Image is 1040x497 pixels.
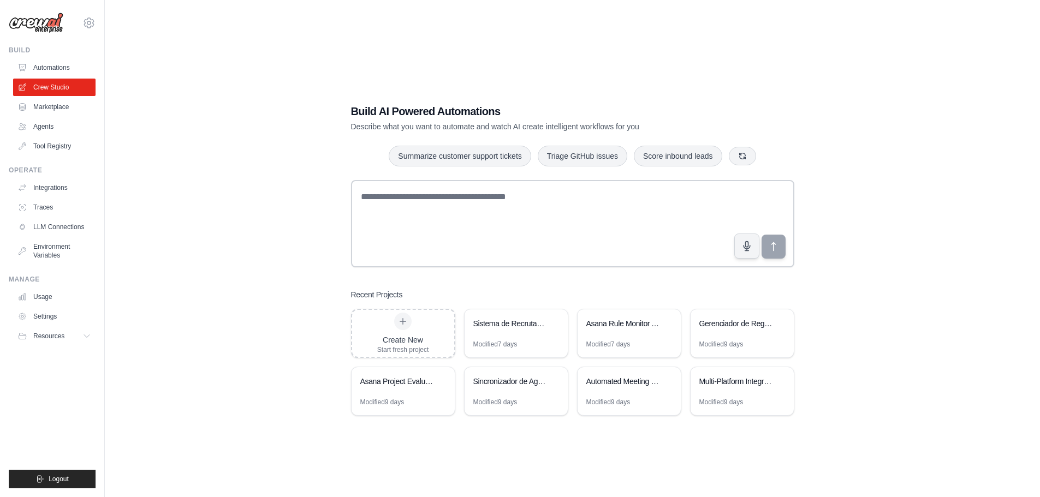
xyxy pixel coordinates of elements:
span: Resources [33,332,64,340]
button: Get new suggestions [729,147,756,165]
h1: Build AI Powered Automations [351,104,718,119]
button: Logout [9,470,96,488]
div: Modified 9 days [699,340,744,349]
div: Create New [377,334,429,345]
a: Marketplace [13,98,96,116]
div: Gerenciador de Regras do Asana [699,318,774,329]
div: Modified 7 days [473,340,518,349]
div: Operate [9,166,96,175]
button: Summarize customer support tickets [389,146,531,166]
span: Logout [49,475,69,483]
a: Environment Variables [13,238,96,264]
div: Asana Rule Monitor Automation [586,318,661,329]
div: Manage [9,275,96,284]
div: Asana Project Evaluation Tagger [360,376,435,387]
div: Modified 7 days [586,340,631,349]
img: Logo [9,13,63,33]
p: Describe what you want to automate and watch AI create intelligent workflows for you [351,121,718,132]
div: Modified 9 days [699,398,744,406]
div: Automated Meeting Scheduler [586,376,661,387]
button: Triage GitHub issues [538,146,627,166]
div: Sincronizador de Agendas Meet-Teams [473,376,548,387]
a: Settings [13,308,96,325]
button: Score inbound leads [634,146,722,166]
a: LLM Connections [13,218,96,236]
a: Crew Studio [13,79,96,96]
a: Tool Registry [13,137,96,155]
div: Modified 9 days [473,398,518,406]
div: Sistema de Recrutamento Inteligente por Email [473,318,548,329]
button: Resources [13,327,96,345]
div: Modified 9 days [586,398,631,406]
div: Build [9,46,96,55]
a: Usage [13,288,96,306]
div: Modified 9 days [360,398,405,406]
a: Integrations [13,179,96,196]
h3: Recent Projects [351,289,403,300]
a: Automations [13,59,96,76]
div: Start fresh project [377,345,429,354]
a: Traces [13,199,96,216]
a: Agents [13,118,96,135]
div: Multi-Platform Integration Hub [699,376,774,387]
button: Click to speak your automation idea [734,233,759,259]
